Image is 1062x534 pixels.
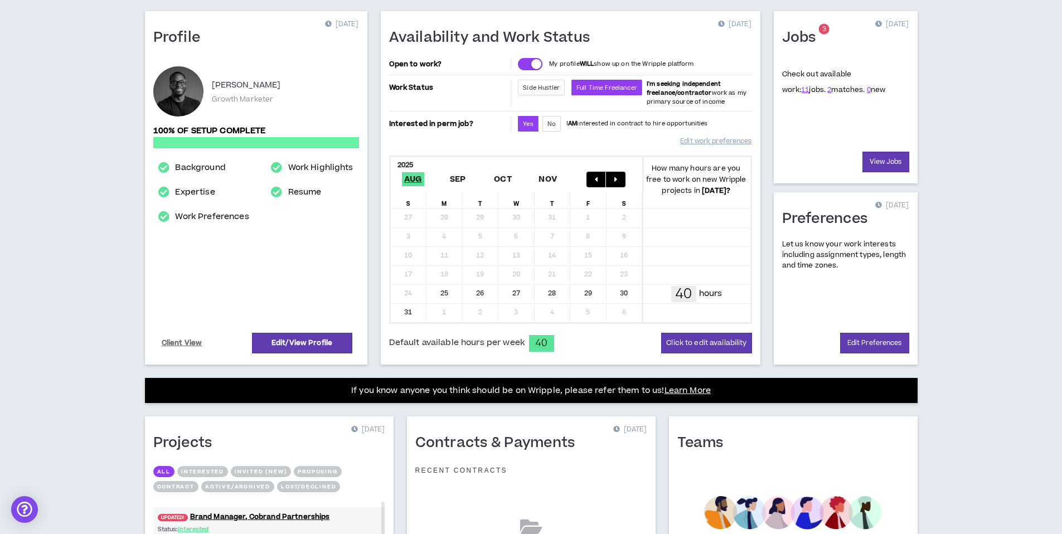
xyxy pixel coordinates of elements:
p: Status: [158,525,269,534]
a: Work Highlights [288,161,353,174]
a: Client View [160,333,204,353]
a: Edit Preferences [840,333,909,353]
a: Edit work preferences [680,132,751,151]
div: F [570,192,607,208]
button: All [153,466,174,477]
strong: WILL [580,60,594,68]
p: If you know anyone you think should be on Wripple, please refer them to us! [351,384,711,397]
a: View Jobs [862,152,909,172]
span: Yes [523,120,533,128]
button: Click to edit availability [661,333,751,353]
span: 3 [822,25,826,34]
p: Open to work? [389,60,509,69]
span: Nov [536,172,559,186]
span: Aug [402,172,424,186]
a: Expertise [175,186,215,199]
h1: Teams [677,434,732,452]
p: Work Status [389,80,509,95]
a: 0 [867,85,871,95]
span: Oct [492,172,514,186]
h1: Profile [153,29,209,47]
b: I'm seeking independent freelance/contractor [647,80,721,97]
h1: Preferences [782,210,876,228]
a: Learn More [665,385,711,396]
h1: Contracts & Payments [415,434,584,452]
div: T [463,192,499,208]
b: 2025 [397,160,414,170]
p: [DATE] [875,200,909,211]
a: 11 [801,85,809,95]
p: Recent Contracts [415,466,508,475]
button: Interested [177,466,228,477]
div: Open Intercom Messenger [11,496,38,523]
span: new [867,85,886,95]
button: Proposing [294,466,341,477]
div: KC P. [153,66,203,116]
a: Work Preferences [175,210,249,224]
p: How many hours are you free to work on new Wripple projects in [642,163,750,196]
h1: Jobs [782,29,825,47]
a: Background [175,161,225,174]
span: matches. [827,85,865,95]
strong: AM [568,119,577,128]
span: Default available hours per week [389,337,525,349]
p: Interested in perm job? [389,116,509,132]
p: [PERSON_NAME] [212,79,281,92]
p: I interested in contract to hire opportunities [566,119,708,128]
p: 100% of setup complete [153,125,359,137]
button: Lost/Declined [277,481,340,492]
a: 2 [827,85,831,95]
a: UPDATED!Brand Manager, Cobrand Partnerships [153,512,385,522]
div: S [607,192,643,208]
p: hours [699,288,722,300]
p: Growth Marketer [212,94,274,104]
button: Contract [153,481,198,492]
span: Side Hustler [523,84,560,92]
p: [DATE] [613,424,647,435]
div: M [426,192,463,208]
p: [DATE] [351,424,385,435]
b: [DATE] ? [702,186,730,196]
div: W [498,192,535,208]
div: S [391,192,427,208]
p: [DATE] [875,19,909,30]
span: Interested [178,525,208,533]
p: Check out available work: [782,69,886,95]
span: No [547,120,556,128]
span: work as my primary source of income [647,80,746,106]
p: [DATE] [718,19,751,30]
h1: Availability and Work Status [389,29,599,47]
span: Sep [448,172,468,186]
p: Let us know your work interests including assignment types, length and time zones. [782,239,909,271]
div: T [535,192,571,208]
button: Invited (new) [231,466,291,477]
button: Active/Archived [201,481,274,492]
a: Edit/View Profile [252,333,352,353]
p: [DATE] [325,19,358,30]
p: My profile show up on the Wripple platform [549,60,694,69]
a: Resume [288,186,322,199]
img: empty [704,496,882,530]
sup: 3 [819,24,830,35]
span: jobs. [801,85,826,95]
h1: Projects [153,434,221,452]
span: UPDATED! [158,514,188,521]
